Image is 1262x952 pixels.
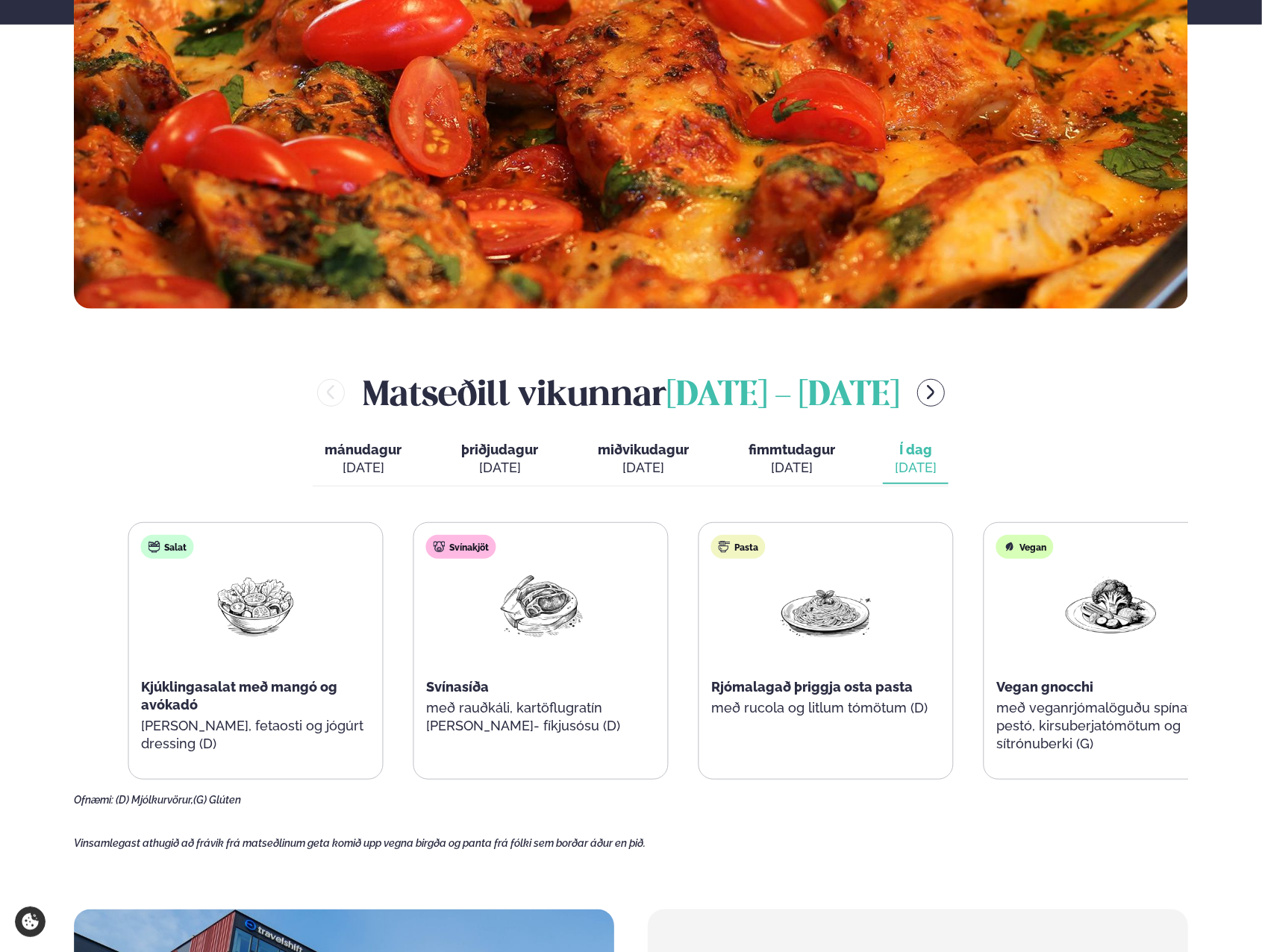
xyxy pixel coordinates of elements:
div: [DATE] [598,459,689,477]
img: Pork-Meat.png [493,571,589,640]
p: með rauðkáli, kartöflugratín [PERSON_NAME]- fíkjusósu (D) [426,699,656,735]
button: Í dag [DATE] [883,435,949,484]
button: menu-btn-left [317,379,345,407]
p: með veganrjómalöguðu spínat pestó, kirsuberjatómötum og sítrónuberki (G) [996,699,1226,753]
img: pasta.svg [719,541,731,553]
button: menu-btn-right [917,379,945,407]
img: Vegan.svg [1004,541,1016,553]
span: Í dag [895,441,937,459]
div: Vegan [996,535,1054,559]
div: [DATE] [461,459,538,477]
div: [DATE] [749,459,835,477]
img: pork.svg [434,541,446,553]
img: Spagetti.png [778,571,874,640]
div: Svínakjöt [426,535,496,559]
span: þriðjudagur [461,442,538,457]
span: miðvikudagur [598,442,689,457]
img: salad.svg [149,541,160,553]
div: [DATE] [325,459,402,477]
img: Vegan.png [1063,571,1159,640]
h2: Matseðill vikunnar [363,369,899,417]
button: þriðjudagur [DATE] [449,435,550,484]
span: Rjómalagað þriggja osta pasta [711,679,913,695]
span: Vinsamlegast athugið að frávik frá matseðlinum geta komið upp vegna birgða og panta frá fólki sem... [74,837,646,849]
button: mánudagur [DATE] [313,435,413,484]
span: Ofnæmi: [74,794,113,806]
span: (D) Mjólkurvörur, [116,794,193,806]
span: Kjúklingasalat með mangó og avókadó [141,679,337,713]
span: Svínasíða [426,679,489,695]
div: [DATE] [895,459,937,477]
span: [DATE] - [DATE] [666,380,899,413]
div: Pasta [711,535,766,559]
span: Vegan gnocchi [996,679,1093,695]
button: fimmtudagur [DATE] [737,435,847,484]
span: mánudagur [325,442,402,457]
button: miðvikudagur [DATE] [586,435,701,484]
span: fimmtudagur [749,442,835,457]
p: með rucola og litlum tómötum (D) [711,699,941,717]
p: [PERSON_NAME], fetaosti og jógúrt dressing (D) [141,717,371,753]
img: Salad.png [208,571,304,640]
span: (G) Glúten [193,794,241,806]
a: Cookie settings [15,906,46,937]
div: Salat [141,535,194,559]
